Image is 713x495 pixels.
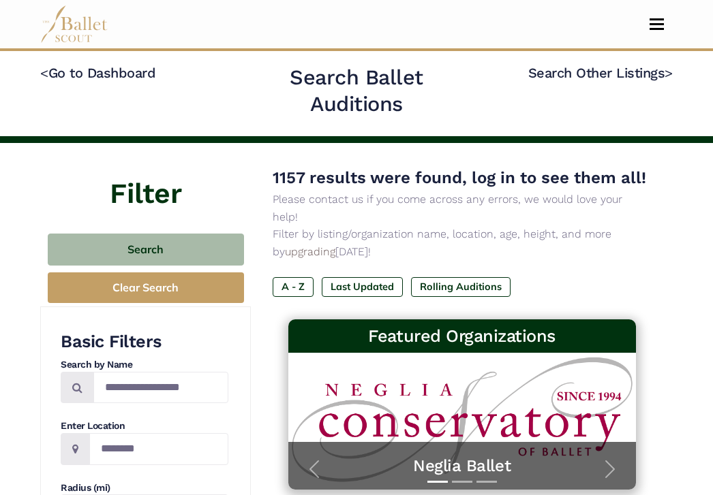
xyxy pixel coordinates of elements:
input: Location [89,433,228,465]
button: Clear Search [48,272,244,303]
code: > [665,64,673,81]
h2: Search Ballet Auditions [243,64,469,118]
button: Slide 1 [427,474,448,490]
a: Search Other Listings> [528,65,673,81]
span: 1157 results were found, log in to see them all! [273,168,646,187]
h4: Radius (mi) [61,481,228,495]
h3: Featured Organizations [299,325,625,347]
h4: Search by Name [61,358,228,372]
button: Slide 3 [476,474,497,490]
a: upgrading [285,245,335,258]
label: Last Updated [322,277,403,296]
button: Slide 2 [452,474,472,490]
button: Toggle navigation [641,18,673,31]
input: Search by names... [93,372,228,404]
label: A - Z [273,277,314,296]
a: <Go to Dashboard [40,65,155,81]
button: Search [48,234,244,266]
h3: Basic Filters [61,330,228,353]
h4: Enter Location [61,419,228,433]
label: Rolling Auditions [411,277,511,296]
p: Please contact us if you come across any errors, we would love your help! [273,191,651,225]
p: Filter by listing/organization name, location, age, height, and more by [DATE]! [273,225,651,260]
code: < [40,64,48,81]
h4: Filter [40,143,251,214]
a: Neglia Ballet [302,456,622,477]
